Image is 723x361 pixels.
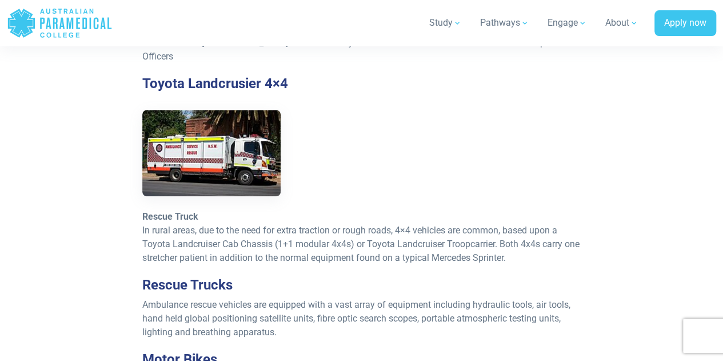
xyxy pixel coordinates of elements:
[142,298,581,339] p: Ambulance rescue vehicles are equipped with a vast array of equipment including hydraulic tools, ...
[473,7,536,39] a: Pathways
[142,224,581,265] p: In rural areas, due to the need for extra traction or rough roads, 4×4 vehicles are common, based...
[598,7,645,39] a: About
[142,277,581,293] h3: Rescue Trucks
[541,7,594,39] a: Engage
[654,10,716,37] a: Apply now
[142,211,198,222] strong: Rescue Truck
[142,110,281,196] img: ambulance vehicles australian paramedical college
[422,7,469,39] a: Study
[7,5,113,42] a: Australian Paramedical College
[142,76,581,92] h3: Toyota Landcrusier 4×4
